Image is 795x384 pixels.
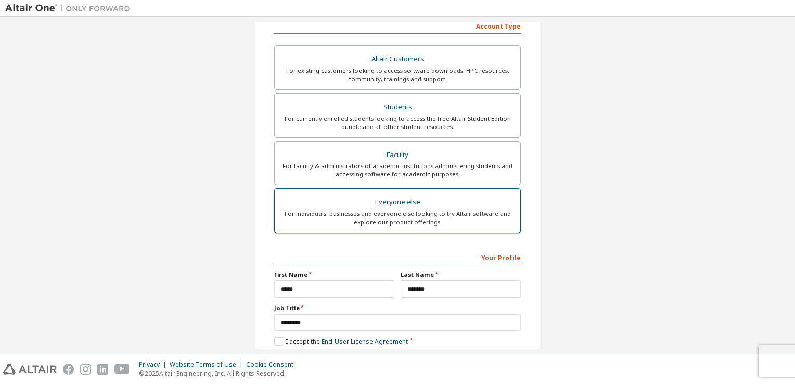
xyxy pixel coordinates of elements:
img: instagram.svg [80,364,91,375]
div: For individuals, businesses and everyone else looking to try Altair software and explore our prod... [281,210,514,226]
label: Job Title [274,304,521,312]
label: I accept the [274,337,408,346]
img: altair_logo.svg [3,364,57,375]
div: Faculty [281,148,514,162]
label: First Name [274,271,394,279]
div: Account Type [274,17,521,34]
div: Everyone else [281,195,514,210]
div: Cookie Consent [246,361,300,369]
div: Privacy [139,361,170,369]
div: For faculty & administrators of academic institutions administering students and accessing softwa... [281,162,514,178]
div: Altair Customers [281,52,514,67]
p: © 2025 Altair Engineering, Inc. All Rights Reserved. [139,369,300,378]
div: Website Terms of Use [170,361,246,369]
div: For existing customers looking to access software downloads, HPC resources, community, trainings ... [281,67,514,83]
img: youtube.svg [114,364,130,375]
div: Students [281,100,514,114]
a: End-User License Agreement [322,337,408,346]
img: facebook.svg [63,364,74,375]
img: linkedin.svg [97,364,108,375]
div: For currently enrolled students looking to access the free Altair Student Edition bundle and all ... [281,114,514,131]
img: Altair One [5,3,135,14]
label: Last Name [401,271,521,279]
div: Your Profile [274,249,521,265]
